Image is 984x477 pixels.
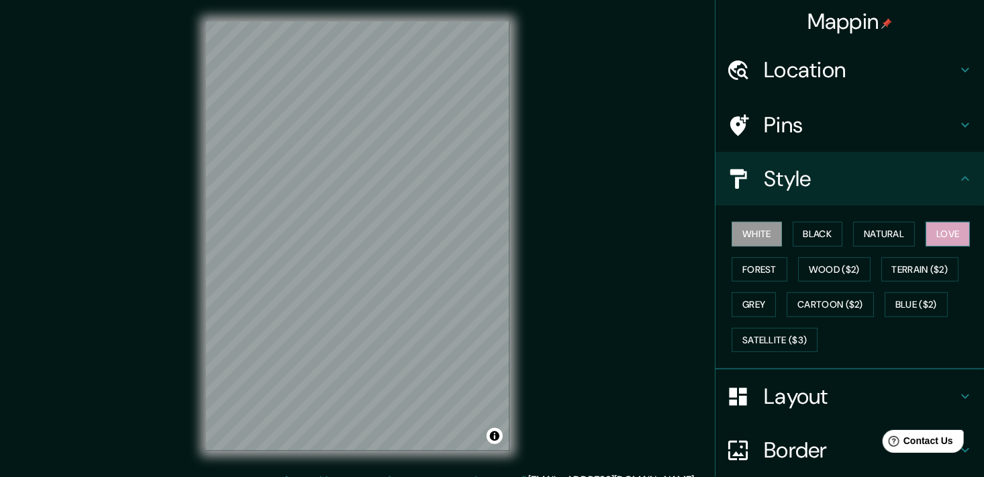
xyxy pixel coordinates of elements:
h4: Style [764,165,957,192]
button: Forest [732,257,787,282]
h4: Pins [764,112,957,138]
button: Cartoon ($2) [787,292,874,317]
button: Grey [732,292,776,317]
div: Layout [716,370,984,423]
div: Pins [716,98,984,152]
img: pin-icon.png [881,18,892,29]
div: Location [716,43,984,97]
button: Blue ($2) [885,292,948,317]
button: White [732,222,782,247]
button: Toggle attribution [487,428,503,444]
button: Terrain ($2) [881,257,959,282]
button: Satellite ($3) [732,328,818,353]
h4: Border [764,437,957,464]
canvas: Map [206,21,509,451]
button: Wood ($2) [798,257,871,282]
h4: Mappin [807,8,893,35]
div: Border [716,423,984,477]
button: Love [926,222,970,247]
button: Natural [853,222,915,247]
h4: Layout [764,383,957,410]
button: Black [793,222,843,247]
div: Style [716,152,984,206]
h4: Location [764,56,957,83]
iframe: Help widget launcher [865,425,969,462]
